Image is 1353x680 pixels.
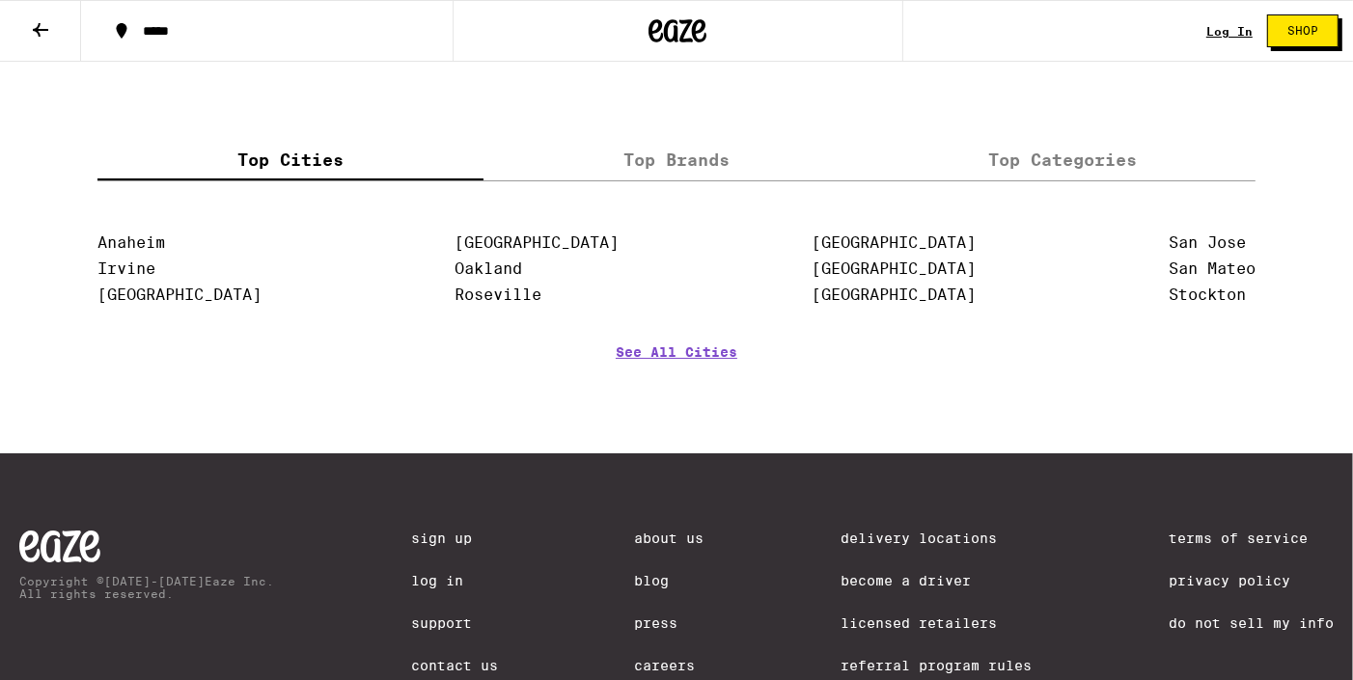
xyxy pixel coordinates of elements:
[455,259,522,278] a: Oakland
[1169,530,1334,546] a: Terms of Service
[635,658,704,673] a: Careers
[1253,14,1353,47] a: Shop
[455,233,619,252] a: [GEOGRAPHIC_DATA]
[1169,259,1256,278] a: San Mateo
[812,259,976,278] a: [GEOGRAPHIC_DATA]
[812,233,976,252] a: [GEOGRAPHIC_DATA]
[97,286,262,304] a: [GEOGRAPHIC_DATA]
[841,530,1032,546] a: Delivery Locations
[1169,573,1334,588] a: Privacy Policy
[1287,25,1318,37] span: Shop
[812,286,976,304] a: [GEOGRAPHIC_DATA]
[97,259,155,278] a: Irvine
[841,573,1032,588] a: Become a Driver
[870,139,1256,180] label: Top Categories
[1169,233,1246,252] a: San Jose
[635,615,704,631] a: Press
[1169,286,1246,304] a: Stockton
[483,139,870,180] label: Top Brands
[841,658,1032,673] a: Referral Program Rules
[97,233,165,252] a: Anaheim
[635,573,704,588] a: Blog
[1169,615,1334,631] a: Do Not Sell My Info
[97,139,483,180] label: Top Cities
[411,658,498,673] a: Contact Us
[841,615,1032,631] a: Licensed Retailers
[616,344,737,416] a: See All Cities
[1206,25,1253,38] a: Log In
[12,14,139,29] span: Hi. Need any help?
[455,286,541,304] a: Roseville
[635,530,704,546] a: About Us
[97,139,1256,181] div: tabs
[411,573,498,588] a: Log In
[411,615,498,631] a: Support
[19,575,274,600] p: Copyright © [DATE]-[DATE] Eaze Inc. All rights reserved.
[411,530,498,546] a: Sign Up
[1267,14,1339,47] button: Shop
